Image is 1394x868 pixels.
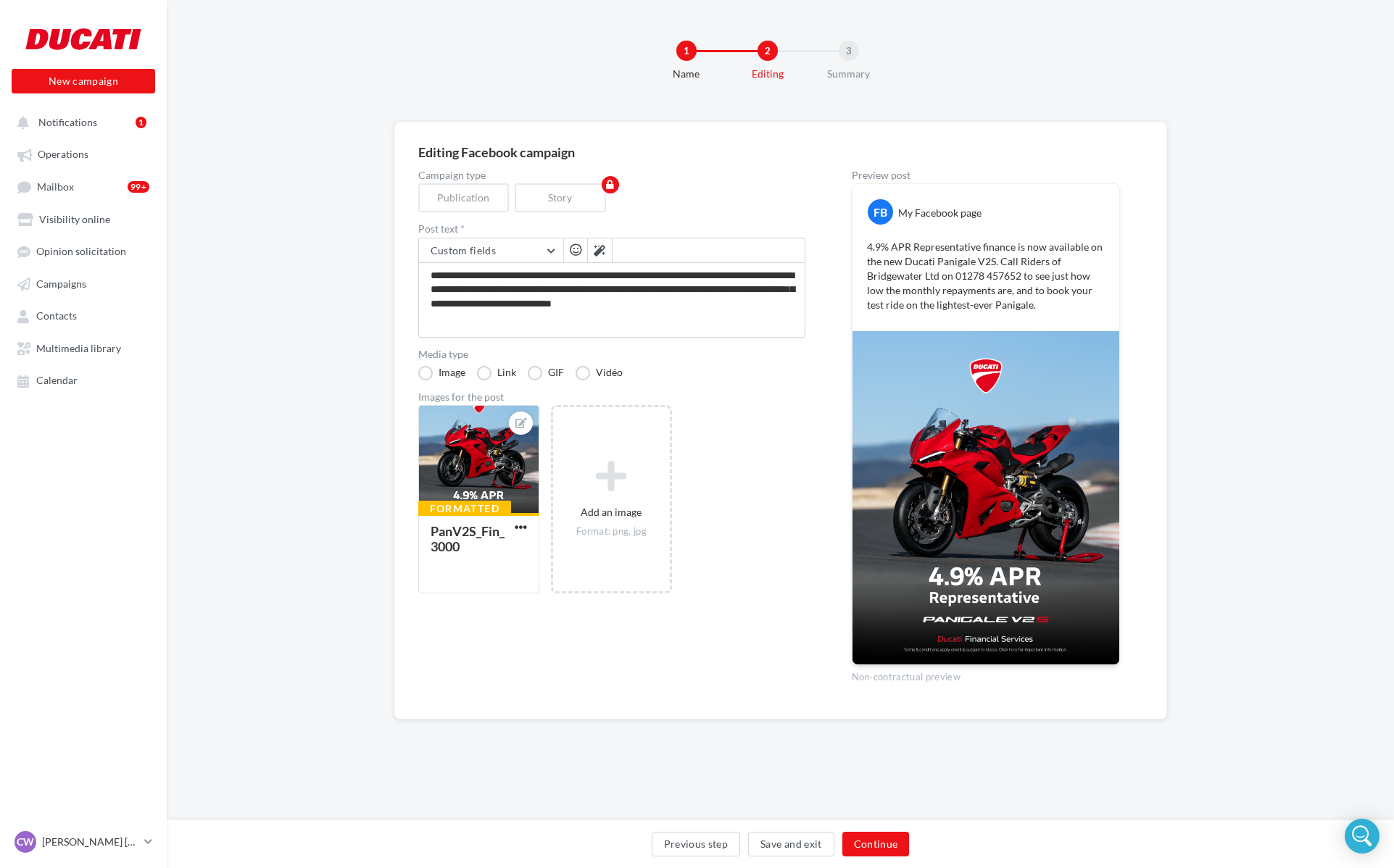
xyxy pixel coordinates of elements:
label: Post text * [418,224,805,234]
label: Vidéo [576,366,623,380]
div: 99+ [128,181,149,193]
label: Media type [418,349,805,359]
label: GIF [528,366,564,380]
a: Opinion solicitation [9,238,158,264]
p: [PERSON_NAME] [PERSON_NAME] [42,835,138,849]
span: Visibility online [39,213,110,225]
span: Contacts [36,310,77,322]
label: Image [418,366,465,380]
label: Link [477,366,516,380]
div: 1 [676,41,697,61]
span: Opinion solicitation [36,246,126,258]
div: Name [640,67,733,81]
span: Custom fields [431,244,497,256]
span: Multimedia library [36,342,121,354]
button: New campaign [12,69,155,93]
p: 4.9% APR Representative finance is now available on the new Ducati Panigale V2S. Call Riders of B... [867,240,1105,312]
a: Operations [9,141,158,167]
span: Notifications [38,116,97,128]
div: Summary [802,67,895,81]
label: Campaign type [418,170,805,180]
button: Save and exit [748,832,834,856]
span: Campaigns [36,277,86,290]
a: Campaigns [9,270,158,296]
div: Editing Facebook campaign [418,146,1143,159]
div: Non-contractual preview [852,665,1120,684]
div: My Facebook page [898,206,982,220]
span: Calendar [36,375,78,387]
div: 1 [136,117,146,128]
div: Editing [721,67,814,81]
a: CW [PERSON_NAME] [PERSON_NAME] [12,828,155,856]
button: Previous step [652,832,741,856]
button: Continue [842,832,910,856]
span: Mailbox [37,180,74,193]
a: Contacts [9,302,158,328]
div: Formatted [418,501,512,517]
button: Custom fields [419,238,563,263]
a: Calendar [9,367,158,393]
a: Multimedia library [9,335,158,361]
button: Notifications 1 [9,109,152,135]
div: Open Intercom Messenger [1345,819,1380,854]
div: PanV2S_Fin_3000 [431,523,505,554]
span: Operations [38,149,88,161]
div: FB [868,199,893,225]
div: Images for the post [418,392,805,402]
div: Preview post [852,170,1120,180]
a: Mailbox99+ [9,173,158,200]
div: 3 [839,41,859,61]
div: 2 [758,41,778,61]
a: Visibility online [9,206,158,232]
span: CW [17,835,34,849]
